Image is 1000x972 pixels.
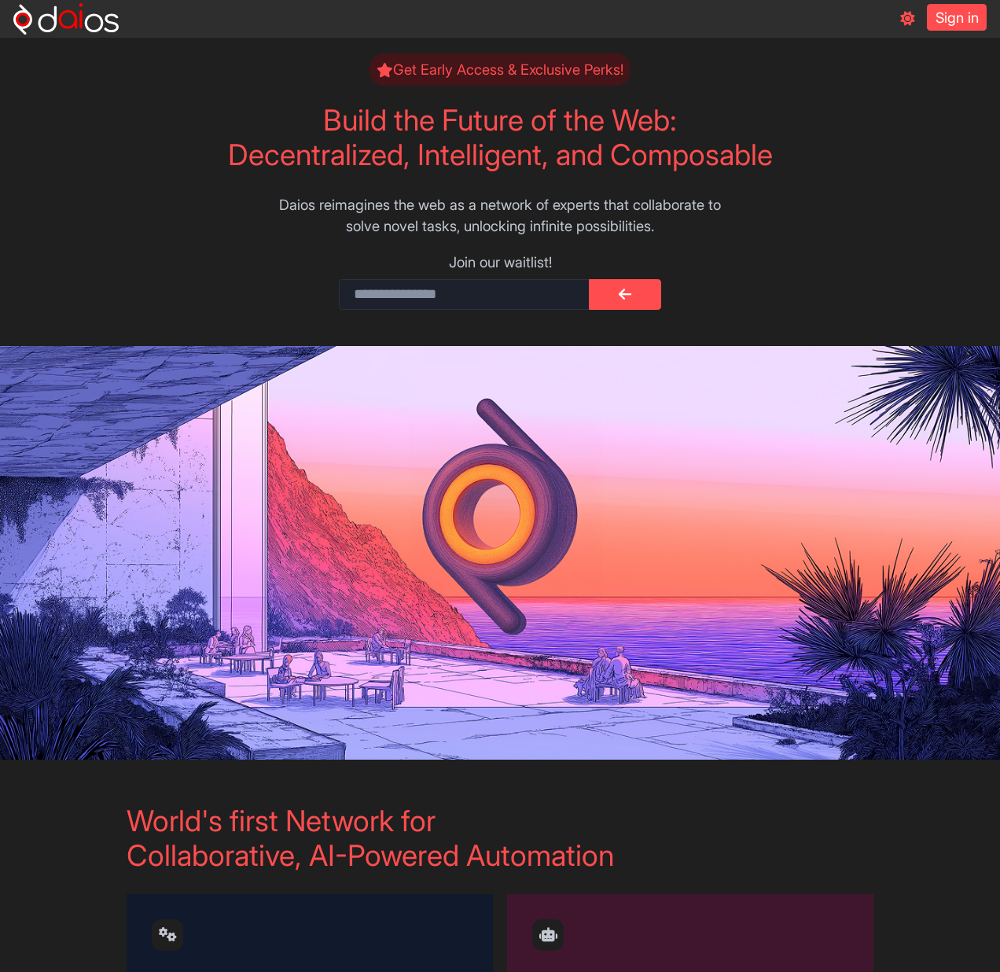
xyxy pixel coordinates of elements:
p: Daios reimagines the web as a network of experts that collaborate to solve novel tasks, unlocking... [127,194,873,237]
img: logo-neg-h.svg [13,3,119,35]
h1: Build the Future of the Web: Decentralized, Intelligent, and Composable [127,103,873,172]
span: Get Early Access & Exclusive Perks! [369,53,631,85]
a: Sign in [927,4,986,31]
h2: World's first Network for Collaborative, AI-Powered Automation [127,804,873,873]
label: Join our waitlist! [339,252,661,274]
